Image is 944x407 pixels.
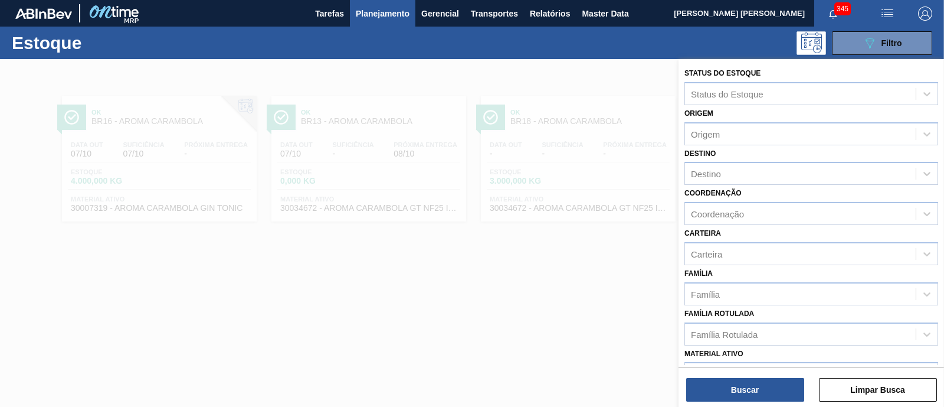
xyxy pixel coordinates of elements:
[684,269,713,278] label: Família
[15,8,72,19] img: TNhmsLtSVTkK8tSr43FrP2fwEKptu5GPRR3wAAAABJRU5ErkJggg==
[684,350,743,358] label: Material ativo
[421,6,459,21] span: Gerencial
[684,189,742,197] label: Coordenação
[684,109,713,118] label: Origem
[684,69,761,77] label: Status do Estoque
[691,89,763,99] div: Status do Estoque
[471,6,518,21] span: Transportes
[814,5,852,22] button: Notificações
[880,6,894,21] img: userActions
[12,36,183,50] h1: Estoque
[356,6,409,21] span: Planejamento
[315,6,344,21] span: Tarefas
[834,2,851,15] span: 345
[691,249,722,259] div: Carteira
[684,149,716,158] label: Destino
[832,31,932,55] button: Filtro
[530,6,570,21] span: Relatórios
[691,289,720,299] div: Família
[684,310,754,318] label: Família Rotulada
[691,329,758,339] div: Família Rotulada
[881,38,902,48] span: Filtro
[691,209,744,219] div: Coordenação
[582,6,628,21] span: Master Data
[684,229,721,237] label: Carteira
[691,169,721,179] div: Destino
[918,6,932,21] img: Logout
[691,129,720,139] div: Origem
[796,31,826,55] div: Pogramando: nenhum usuário selecionado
